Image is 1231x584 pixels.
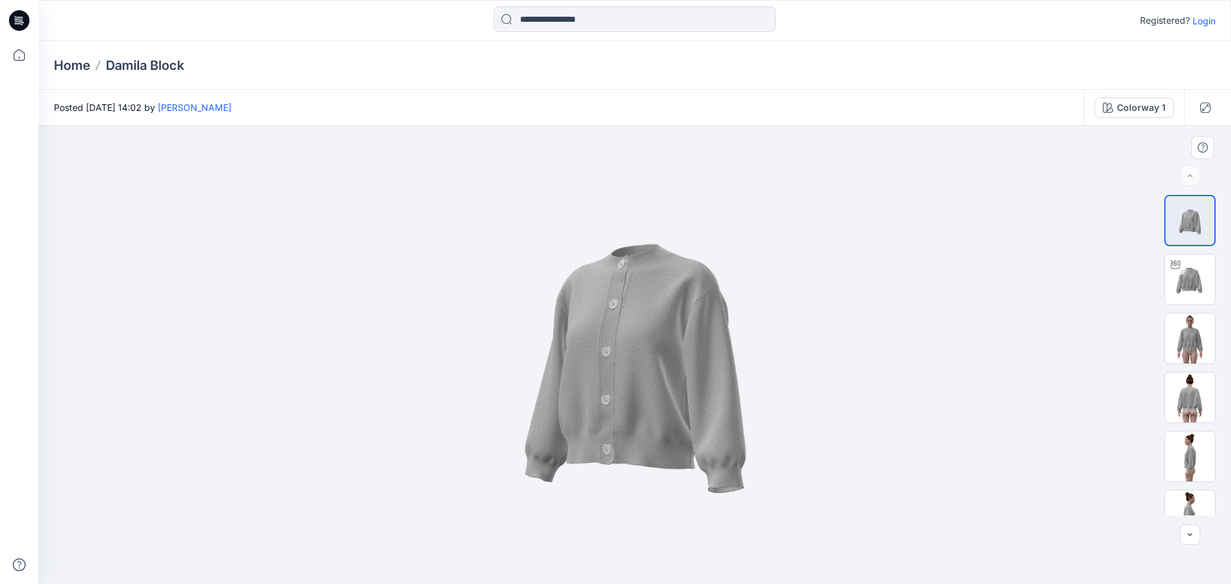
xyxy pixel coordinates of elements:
[1165,372,1215,422] img: BW W Top Back
[1165,313,1215,363] img: BW W Top Front
[1165,254,1215,305] img: BW W Top Turntable
[1165,490,1215,540] img: BW W Top Right
[1140,13,1190,28] p: Registered?
[106,56,184,74] p: Damila Block
[1165,431,1215,481] img: BW W Top Left
[1166,196,1214,245] img: BW M Top Colorway
[1193,14,1216,28] p: Login
[1094,97,1174,118] button: Colorway 1
[158,102,231,113] a: [PERSON_NAME]
[54,101,231,114] span: Posted [DATE] 14:02 by
[54,56,90,74] a: Home
[1117,101,1166,115] div: Colorway 1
